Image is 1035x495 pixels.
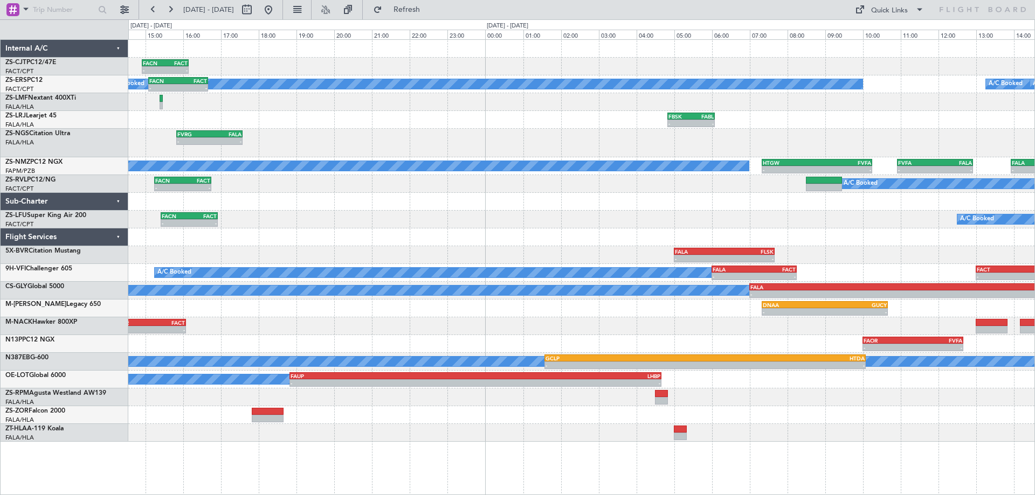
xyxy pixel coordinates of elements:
[5,266,72,272] a: 9H-VFIChallenger 605
[178,85,207,91] div: -
[5,434,34,442] a: FALA/HLA
[5,319,32,325] span: M-NACK
[162,213,189,219] div: FACN
[5,77,27,83] span: ZS-ERS
[724,248,774,255] div: FLSK
[150,326,185,333] div: -
[825,309,887,315] div: -
[844,176,878,192] div: A/C Booked
[183,30,221,39] div: 16:00
[189,213,217,219] div: FACT
[960,211,994,227] div: A/C Booked
[976,30,1014,39] div: 13:00
[5,301,101,308] a: M-[PERSON_NAME]Legacy 650
[447,30,485,39] div: 23:00
[372,30,410,39] div: 21:00
[189,220,217,226] div: -
[143,67,165,73] div: -
[157,264,191,281] div: A/C Booked
[259,30,296,39] div: 18:00
[763,302,825,308] div: DNAA
[146,30,183,39] div: 15:00
[183,5,234,15] span: [DATE] - [DATE]
[5,95,28,101] span: ZS-LMF
[977,266,1012,273] div: FACT
[898,166,935,173] div: -
[5,248,29,254] span: 5X-BVR
[5,416,34,424] a: FALA/HLA
[210,131,242,137] div: FALA
[5,301,66,308] span: M-[PERSON_NAME]
[750,30,788,39] div: 07:00
[935,166,972,173] div: -
[763,309,825,315] div: -
[668,120,691,127] div: -
[599,30,637,39] div: 03:00
[850,1,929,18] button: Quick Links
[546,355,705,361] div: GCLP
[5,113,26,119] span: ZS-LRJ
[675,248,724,255] div: FALA
[5,266,26,272] span: 9H-VFI
[384,6,430,13] span: Refresh
[475,373,660,379] div: LHBP
[675,255,724,262] div: -
[221,30,259,39] div: 17:00
[5,159,63,165] a: ZS-NMZPC12 NGX
[5,372,66,379] a: OE-LOTGlobal 6000
[5,177,56,183] a: ZS-RVLPC12/NG
[5,121,34,129] a: FALA/HLA
[183,177,210,184] div: FACT
[637,30,674,39] div: 04:00
[668,113,691,120] div: FBSK
[5,408,29,414] span: ZS-ZOR
[115,319,150,326] div: FAOR
[5,167,35,175] a: FAPM/PZB
[763,159,817,166] div: HTGW
[162,220,189,226] div: -
[155,184,183,191] div: -
[368,1,433,18] button: Refresh
[334,30,372,39] div: 20:00
[115,326,150,333] div: -
[150,319,185,326] div: FACT
[165,60,188,66] div: FACT
[898,159,935,166] div: FVFA
[165,67,188,73] div: -
[183,184,210,191] div: -
[5,130,29,137] span: ZS-NGS
[177,131,210,137] div: FVRG
[291,373,475,379] div: FAUP
[5,130,70,137] a: ZS-NGSCitation Ultra
[713,273,754,280] div: -
[210,138,242,144] div: -
[750,284,902,290] div: FALA
[705,355,865,361] div: HTDA
[130,22,172,31] div: [DATE] - [DATE]
[546,362,705,368] div: -
[864,337,913,344] div: FAOR
[149,78,178,84] div: FACN
[178,78,207,84] div: FACT
[5,319,77,325] a: M-NACKHawker 800XP
[754,273,796,280] div: -
[485,30,523,39] div: 00:00
[977,273,1012,280] div: -
[674,30,712,39] div: 05:00
[5,390,29,396] span: ZS-RPM
[143,60,165,66] div: FACN
[691,113,714,120] div: FABL
[871,5,908,16] div: Quick Links
[5,67,33,75] a: FACT/CPT
[913,337,963,344] div: FVFA
[913,344,963,351] div: -
[5,113,57,119] a: ZS-LRJLearjet 45
[561,30,599,39] div: 02:00
[5,426,27,432] span: ZT-HLA
[5,103,34,111] a: FALA/HLA
[817,159,871,166] div: FVFA
[296,30,334,39] div: 19:00
[5,354,30,361] span: N387EB
[724,255,774,262] div: -
[33,2,95,18] input: Trip Number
